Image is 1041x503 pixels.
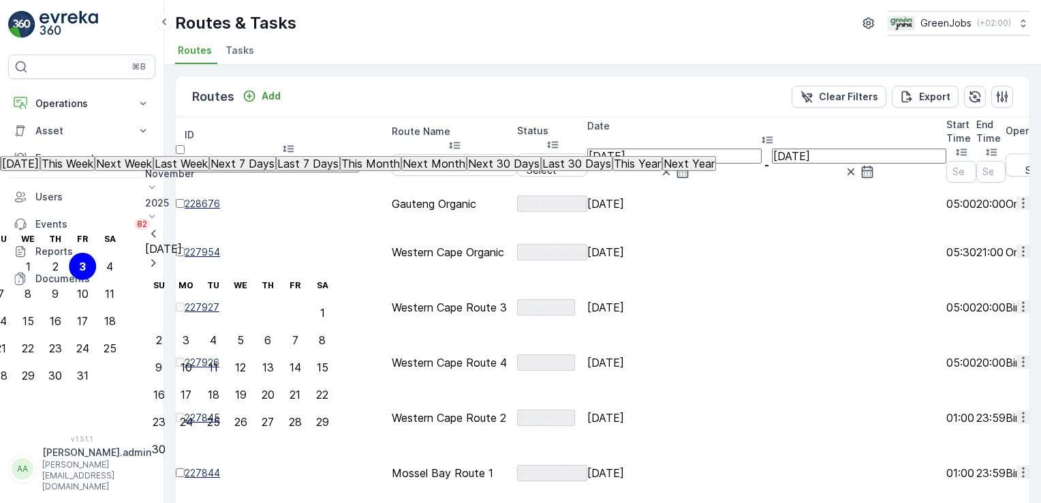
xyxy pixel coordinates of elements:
button: Next 7 Days [209,156,276,171]
div: 22 [22,342,34,354]
button: Last 30 Days [541,156,612,171]
div: 11 [105,288,114,300]
p: ( +02:00 ) [977,18,1011,29]
p: Start Time [946,118,976,145]
p: - [764,159,769,171]
button: Last 7 Days [276,156,340,171]
div: 8 [319,334,326,346]
p: Last 7 Days [277,157,339,170]
p: 05:00 [946,198,976,210]
p: 01:00 [946,467,976,479]
div: 4 [106,260,113,273]
th: Thursday [254,272,281,299]
div: 15 [317,361,328,374]
p: 23:59 [976,467,1006,479]
div: 6 [264,334,271,346]
div: 13 [262,361,274,374]
div: 23 [49,342,62,354]
p: November [145,167,336,181]
div: 16 [153,388,165,401]
div: 24 [180,416,193,428]
div: 30 [152,443,166,455]
div: 12 [235,361,246,374]
p: Status [517,124,587,138]
button: Add [237,88,286,104]
div: 18 [104,315,116,327]
div: 7 [292,334,298,346]
th: Wednesday [227,272,254,299]
button: Last Week [153,156,209,171]
div: 22 [316,388,328,401]
div: 2 [52,260,59,273]
p: 20:00 [976,356,1006,369]
div: 1 [26,260,31,273]
button: Next Year [662,156,716,171]
img: logo [8,11,35,38]
td: [DATE] [587,225,946,280]
div: 28 [289,416,302,428]
div: 16 [50,315,61,327]
div: 21 [290,388,300,401]
p: 20:00 [976,301,1006,314]
p: End Time [976,118,1006,145]
td: [DATE] [587,183,946,225]
th: Tuesday [200,272,227,299]
button: Asset [8,117,155,144]
div: 19 [235,388,247,401]
div: 2 [156,334,162,346]
button: Next Week [95,156,153,171]
div: 29 [316,416,329,428]
p: Last Week [155,157,208,170]
p: Route Name [392,125,517,138]
div: 29 [22,369,35,382]
button: This Week [40,156,95,171]
th: Friday [69,226,96,253]
div: 15 [22,315,34,327]
p: Asset [35,124,128,138]
button: This Month [340,156,401,171]
div: 17 [181,388,191,401]
p: Next Month [403,157,465,170]
div: 10 [181,361,192,374]
div: 23 [153,416,166,428]
th: Saturday [309,272,336,299]
p: Add [262,89,281,103]
p: [DATE] [145,243,336,255]
div: 27 [262,416,274,428]
button: Tomorrow [1,156,40,171]
td: [DATE] [587,335,946,391]
p: GreenJobs [920,16,972,30]
p: Routes & Tasks [175,12,296,34]
p: 05:00 [946,301,976,314]
span: Routes [178,44,212,57]
div: 5 [237,334,244,346]
p: Next 30 Days [468,157,540,170]
div: 8 [25,288,31,300]
div: 3 [79,260,86,273]
input: Search [392,154,517,176]
div: 4 [210,334,217,346]
input: dd/mm/yyyy [587,149,762,164]
p: Export [919,90,950,104]
p: ID [185,128,392,142]
p: [PERSON_NAME][EMAIL_ADDRESS][DOMAIN_NAME] [42,459,151,492]
th: Thursday [42,226,69,253]
div: 31 [77,369,89,382]
p: 01:00 [946,412,976,424]
th: Wednesday [14,226,42,253]
p: 05:00 [946,356,976,369]
p: 20:00 [976,198,1006,210]
p: Date [587,119,946,133]
button: Next Month [401,156,467,171]
td: [DATE] [587,280,946,335]
div: 25 [104,342,116,354]
th: Monday [172,272,200,299]
button: GreenJobs(+02:00) [888,11,1030,35]
div: 3 [183,334,189,346]
div: 11 [208,361,218,374]
div: 18 [208,388,219,401]
div: 24 [76,342,89,354]
p: 05:30 [946,246,976,258]
th: Friday [281,272,309,299]
div: 9 [52,288,59,300]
